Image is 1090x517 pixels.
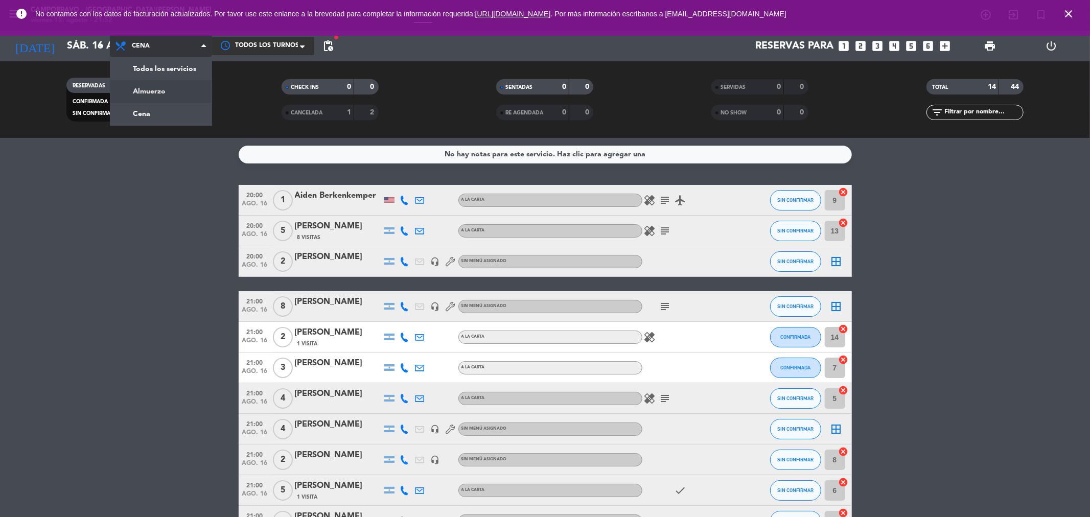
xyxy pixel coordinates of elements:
[800,109,806,116] strong: 0
[461,396,485,400] span: A LA CARTA
[770,450,821,470] button: SIN CONFIRMAR
[905,39,918,53] i: looks_5
[110,80,212,103] a: Almuerzo
[295,250,382,264] div: [PERSON_NAME]
[35,10,786,18] span: No contamos con los datos de facturación actualizados. Por favor use este enlance a la brevedad p...
[585,109,591,116] strong: 0
[777,197,814,203] span: SIN CONFIRMAR
[659,300,671,313] i: subject
[110,103,212,125] a: Cena
[770,388,821,409] button: SIN CONFIRMAR
[839,187,849,197] i: cancel
[777,258,814,264] span: SIN CONFIRMAR
[1021,31,1082,61] div: LOG OUT
[242,398,268,410] span: ago. 16
[770,358,821,378] button: CONFIRMADA
[721,110,747,115] span: NO SHOW
[273,327,293,347] span: 2
[777,426,814,432] span: SIN CONFIRMAR
[1046,40,1058,52] i: power_settings_new
[370,109,376,116] strong: 2
[295,326,382,339] div: [PERSON_NAME]
[777,83,781,90] strong: 0
[659,194,671,206] i: subject
[830,255,843,268] i: border_all
[839,447,849,457] i: cancel
[431,455,440,464] i: headset_mic
[932,106,944,119] i: filter_list
[562,109,566,116] strong: 0
[1011,83,1021,90] strong: 44
[242,460,268,472] span: ago. 16
[273,190,293,210] span: 1
[839,324,849,334] i: cancel
[242,231,268,243] span: ago. 16
[721,85,746,90] span: SERVIDAS
[273,296,293,317] span: 8
[73,111,113,116] span: SIN CONFIRMAR
[770,190,821,210] button: SIN CONFIRMAR
[777,303,814,309] span: SIN CONFIRMAR
[295,189,382,202] div: Aiden Berkenkemper
[644,194,656,206] i: healing
[659,225,671,237] i: subject
[888,39,901,53] i: looks_4
[291,110,322,115] span: CANCELADA
[295,449,382,462] div: [PERSON_NAME]
[8,35,62,57] i: [DATE]
[830,300,843,313] i: border_all
[333,34,339,40] span: fiber_manual_record
[242,417,268,429] span: 21:00
[73,99,108,104] span: CONFIRMADA
[461,365,485,369] span: A LA CARTA
[242,262,268,273] span: ago. 16
[939,39,952,53] i: add_box
[675,194,687,206] i: airplanemode_active
[933,85,948,90] span: TOTAL
[242,295,268,307] span: 21:00
[431,302,440,311] i: headset_mic
[562,83,566,90] strong: 0
[273,419,293,439] span: 4
[839,477,849,487] i: cancel
[770,251,821,272] button: SIN CONFIRMAR
[297,493,318,501] span: 1 Visita
[461,488,485,492] span: A LA CARTA
[644,225,656,237] i: healing
[242,368,268,380] span: ago. 16
[297,233,321,242] span: 8 Visitas
[988,83,996,90] strong: 14
[273,480,293,501] span: 5
[431,257,440,266] i: headset_mic
[273,388,293,409] span: 4
[370,83,376,90] strong: 0
[984,40,996,52] span: print
[780,334,810,340] span: CONFIRMADA
[242,448,268,460] span: 21:00
[585,83,591,90] strong: 0
[461,304,507,308] span: Sin menú asignado
[770,480,821,501] button: SIN CONFIRMAR
[242,250,268,262] span: 20:00
[15,8,28,20] i: error
[242,387,268,398] span: 21:00
[461,427,507,431] span: Sin menú asignado
[242,490,268,502] span: ago. 16
[777,457,814,462] span: SIN CONFIRMAR
[235,41,299,51] span: Todos los turnos
[295,418,382,431] div: [PERSON_NAME]
[644,331,656,343] i: healing
[922,39,935,53] i: looks_6
[242,307,268,318] span: ago. 16
[295,295,382,309] div: [PERSON_NAME]
[273,358,293,378] span: 3
[839,218,849,228] i: cancel
[839,355,849,365] i: cancel
[770,296,821,317] button: SIN CONFIRMAR
[777,395,814,401] span: SIN CONFIRMAR
[475,10,551,18] a: [URL][DOMAIN_NAME]
[273,251,293,272] span: 2
[461,228,485,232] span: A LA CARTA
[800,83,806,90] strong: 0
[295,220,382,233] div: [PERSON_NAME]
